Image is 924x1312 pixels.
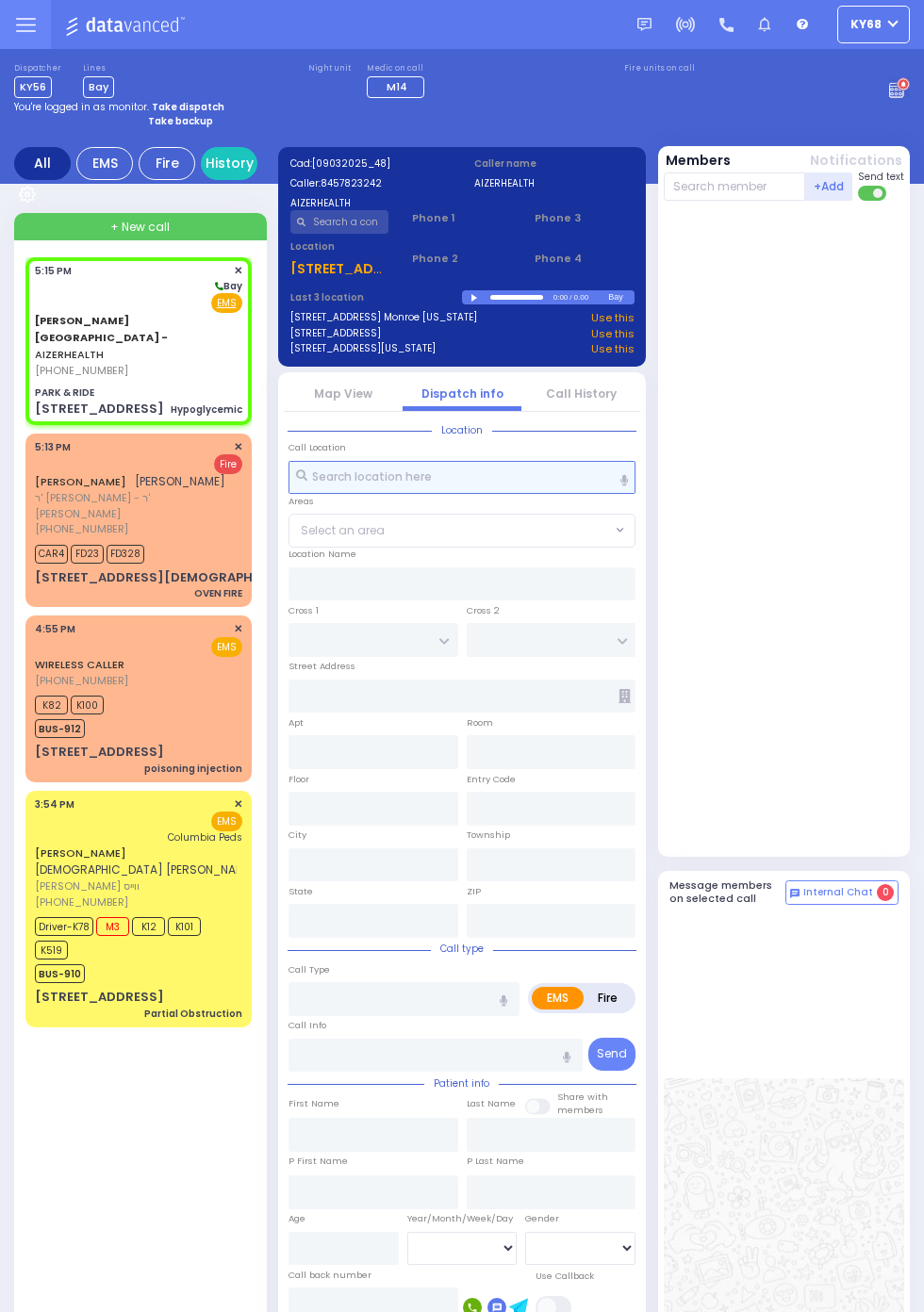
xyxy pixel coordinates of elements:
button: Members [666,151,731,171]
strong: Take backup [148,114,213,128]
span: K519 [35,941,68,959]
span: ✕ [234,439,242,455]
a: WIRELESS CALLER [35,657,124,672]
div: 0:00 [553,287,569,308]
span: 4:55 PM [35,622,75,636]
img: comment-alt.png [790,889,800,898]
span: [PERSON_NAME] [135,473,225,489]
u: EMS [217,296,237,310]
span: FD328 [107,545,144,564]
label: Location [290,239,389,254]
input: Search member [664,172,806,201]
div: / [569,287,572,308]
span: K82 [35,696,68,714]
label: P First Name [289,1155,348,1168]
label: Location Name [289,548,356,561]
label: Night unit [308,63,351,74]
label: Street Address [289,660,355,673]
label: Call back number [289,1269,371,1282]
span: K12 [132,917,165,936]
label: Apt [289,716,304,730]
div: Hypoglycemic [171,402,242,417]
button: +Add [805,172,852,201]
div: [STREET_ADDRESS] [35,400,164,418]
span: [PERSON_NAME][GEOGRAPHIC_DATA] - [35,313,168,345]
label: Areas [289,495,314,508]
label: Caller: [290,176,451,190]
span: Phone 1 [412,210,511,226]
span: Phone 4 [535,251,634,267]
a: [STREET_ADDRESS][US_STATE] [290,341,436,357]
span: Select an area [301,522,385,539]
span: [PHONE_NUMBER] [35,894,128,910]
span: Other building occupants [619,689,631,703]
button: Internal Chat 0 [785,880,899,905]
span: Phone 3 [535,210,634,226]
a: Call History [546,385,617,402]
label: Floor [289,773,309,786]
strong: Take dispatch [152,100,224,114]
h5: Message members on selected call [669,879,786,904]
span: ✕ [234,621,242,637]
a: History [201,147,257,180]
div: All [14,147,71,180]
a: Use this [591,341,635,357]
span: 3:54 PM [35,797,74,812]
button: ky68 [837,6,910,43]
div: [STREET_ADDRESS] [35,743,164,762]
div: Bay [608,290,634,304]
small: Share with [557,1091,608,1103]
div: Partial Obstruction [144,1007,242,1021]
label: Call Info [289,1019,326,1032]
a: Map View [314,385,372,402]
span: ר' [PERSON_NAME] - ר' [PERSON_NAME] [35,490,237,521]
label: Last 3 location [290,290,463,304]
div: [STREET_ADDRESS][DEMOGRAPHIC_DATA] [35,568,318,587]
input: Search a contact [290,210,389,234]
span: [PERSON_NAME] ווייס [35,878,352,894]
span: K100 [71,696,104,714]
span: Phone 2 [412,251,511,267]
span: Driver-K78 [35,917,93,936]
span: 0 [877,884,894,901]
label: Turn off text [858,184,888,203]
span: K101 [168,917,201,936]
span: BUS-910 [35,964,85,983]
label: Dispatcher [14,63,61,74]
span: + New call [110,219,170,236]
label: State [289,885,313,898]
label: Caller name [474,156,635,171]
span: M3 [96,917,129,936]
a: Dispatch info [421,385,503,402]
label: Cad: [290,156,451,171]
span: Internal Chat [803,886,873,899]
div: poisoning injection [144,762,242,776]
label: First Name [289,1097,339,1110]
input: Search location here [289,461,635,495]
img: Logo [65,13,190,37]
label: P Last Name [467,1155,524,1168]
span: [DEMOGRAPHIC_DATA] [PERSON_NAME]' [PERSON_NAME] [35,861,352,877]
label: Fire units on call [624,63,695,74]
label: Call Type [289,963,330,976]
label: Use Callback [536,1270,594,1283]
a: [PERSON_NAME] [35,845,126,861]
u: [STREET_ADDRESS] - Use this [290,259,490,278]
span: KY56 [14,76,52,98]
label: Gender [525,1212,559,1225]
span: [09032025_48] [312,156,390,171]
label: Last Name [467,1097,516,1110]
div: OVEN FIRE [194,586,242,600]
label: Age [289,1212,305,1225]
span: You're logged in as monitor. [14,100,149,114]
div: 0.00 [573,287,590,308]
span: FD23 [71,545,104,564]
img: message.svg [637,18,652,32]
span: members [557,1104,603,1116]
label: Cross 1 [289,604,319,617]
label: Lines [83,63,114,74]
a: [STREET_ADDRESS] Monroe [US_STATE] [290,310,477,326]
label: Call Location [289,441,346,454]
label: Entry Code [467,773,516,786]
label: City [289,828,306,842]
